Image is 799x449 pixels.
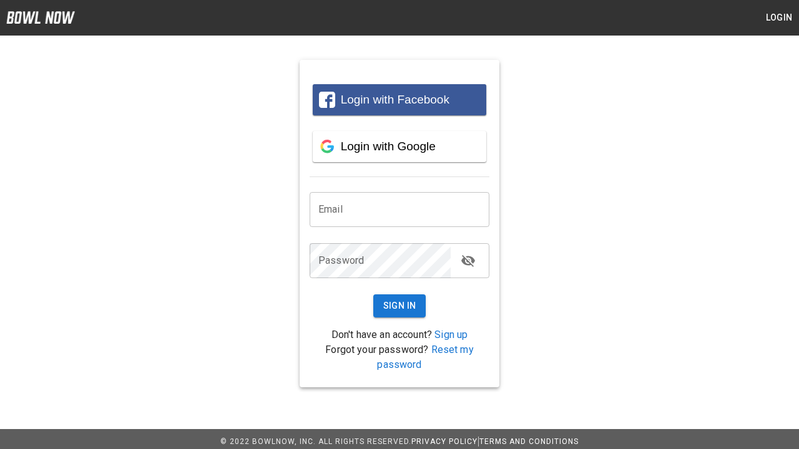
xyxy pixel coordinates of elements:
[341,93,449,106] span: Login with Facebook
[759,6,799,29] button: Login
[411,437,478,446] a: Privacy Policy
[310,327,489,342] p: Don't have an account?
[373,294,426,317] button: Sign In
[220,437,411,446] span: © 2022 BowlNow, Inc. All Rights Reserved.
[313,84,486,115] button: Login with Facebook
[313,131,486,162] button: Login with Google
[456,248,481,273] button: toggle password visibility
[341,140,436,153] span: Login with Google
[434,329,468,340] a: Sign up
[479,437,579,446] a: Terms and Conditions
[310,342,489,372] p: Forgot your password?
[377,344,473,370] a: Reset my password
[6,11,75,24] img: logo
